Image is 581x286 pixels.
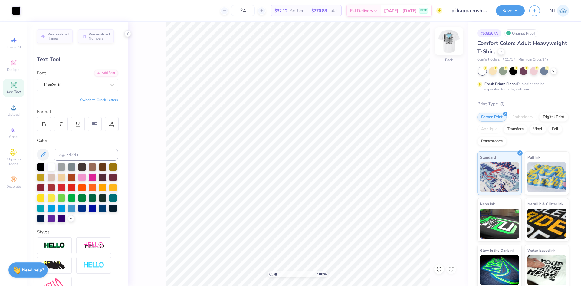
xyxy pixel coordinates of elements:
[504,29,538,37] div: Original Proof
[350,8,373,14] span: Est. Delivery
[550,5,569,17] a: NT
[480,255,519,285] img: Glow in the Dark Ink
[8,112,20,117] span: Upload
[437,29,461,53] img: Back
[548,125,562,134] div: Foil
[37,108,119,115] div: Format
[477,100,569,107] div: Print Type
[550,7,556,14] span: NT
[480,154,496,160] span: Standard
[477,137,507,146] div: Rhinestones
[9,134,18,139] span: Greek
[447,5,491,17] input: Untitled Design
[3,157,24,166] span: Clipart & logos
[420,8,427,13] span: FREE
[496,5,525,16] button: Save
[80,97,118,102] button: Switch to Greek Letters
[477,40,567,55] span: Comfort Colors Adult Heavyweight T-Shirt
[83,242,104,249] img: Shadow
[508,113,537,122] div: Embroidery
[527,247,555,254] span: Water based Ink
[83,262,104,269] img: Negative Space
[518,57,549,62] span: Minimum Order: 24 +
[6,184,21,189] span: Decorate
[384,8,417,14] span: [DATE] - [DATE]
[477,113,507,122] div: Screen Print
[37,55,118,64] div: Text Tool
[89,32,110,41] span: Personalized Numbers
[480,247,514,254] span: Glow in the Dark Ink
[37,70,46,77] label: Font
[527,162,566,192] img: Puff Ink
[44,242,65,249] img: Stroke
[6,90,21,94] span: Add Text
[22,267,44,273] strong: Need help?
[44,261,65,270] img: 3d Illusion
[529,125,546,134] div: Vinyl
[274,8,287,14] span: $32.12
[503,125,527,134] div: Transfers
[311,8,327,14] span: $770.88
[7,45,21,50] span: Image AI
[317,271,327,277] span: 100 %
[445,57,453,63] div: Back
[480,162,519,192] img: Standard
[527,255,566,285] img: Water based Ink
[94,70,118,77] div: Add Font
[48,32,69,41] span: Personalized Names
[7,67,20,72] span: Designs
[527,201,563,207] span: Metallic & Glitter Ink
[37,228,118,235] div: Styles
[329,8,338,14] span: Total
[484,81,517,86] strong: Fresh Prints Flash:
[231,5,255,16] input: – –
[289,8,304,14] span: Per Item
[480,209,519,239] img: Neon Ink
[527,154,540,160] span: Puff Ink
[54,149,118,161] input: e.g. 7428 c
[539,113,568,122] div: Digital Print
[477,29,501,37] div: # 508367A
[480,201,495,207] span: Neon Ink
[477,125,501,134] div: Applique
[484,81,559,92] div: This color can be expedited for 5 day delivery.
[503,57,515,62] span: # C1717
[527,209,566,239] img: Metallic & Glitter Ink
[477,57,500,62] span: Comfort Colors
[557,5,569,17] img: Nestor Talens
[37,137,118,144] div: Color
